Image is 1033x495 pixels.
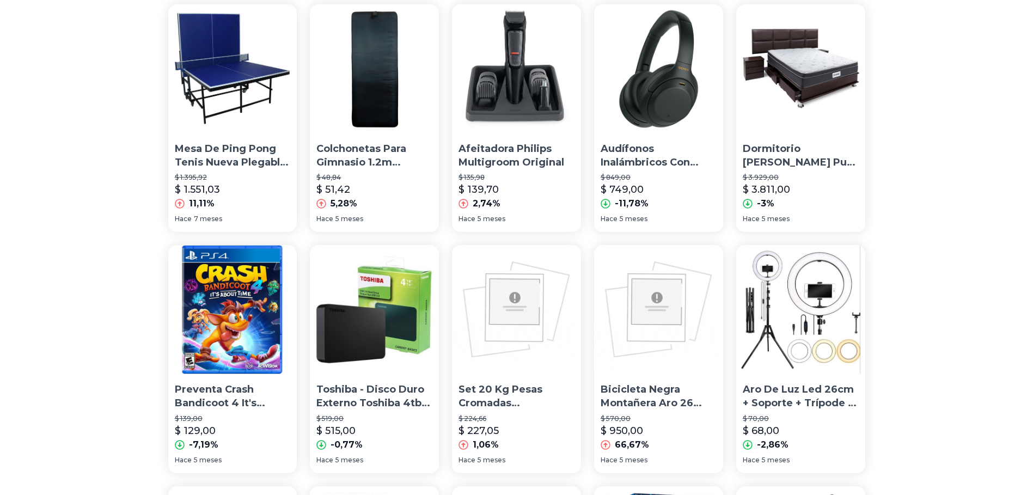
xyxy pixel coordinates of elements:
[459,456,475,465] span: Hace
[310,4,439,232] a: Colchonetas Para Gimnasio 1.2m Abdominales Deporte EjercicioColchonetas Para Gimnasio 1.2m Abdomi...
[478,456,505,465] span: 5 meses
[175,414,291,423] p: $ 139,00
[316,423,356,438] p: $ 515,00
[335,215,363,223] span: 5 meses
[594,4,723,133] img: Audífonos Inalámbricos Con Noise Cancelling Wh-1000xm4
[459,383,574,410] p: Set 20 Kg Pesas Cromadas Convertible Importadas.
[473,197,500,210] p: 2,74%
[175,182,220,197] p: $ 1.551,03
[189,197,215,210] p: 11,11%
[175,383,291,410] p: Preventa Crash Bandicoot 4 It's About Time Playstation 4
[601,414,717,423] p: $ 570,00
[478,215,505,223] span: 5 meses
[736,245,865,473] a: Aro De Luz Led 26cm + Soporte + Trípode 2 M + Rotula 360ºAro De Luz Led 26cm + Soporte + Trípode ...
[743,383,859,410] p: Aro De Luz Led 26cm + Soporte + Trípode 2 M + Rotula 360º
[331,438,363,451] p: -0,77%
[743,215,760,223] span: Hace
[175,456,192,465] span: Hace
[316,383,432,410] p: Toshiba - Disco Duro Externo Toshiba 4tb Canvio Basics Usb 3
[743,456,760,465] span: Hace
[316,414,432,423] p: $ 519,00
[189,438,218,451] p: -7,19%
[743,173,859,182] p: $ 3.929,00
[473,438,499,451] p: 1,06%
[736,4,865,232] a: Dormitorio Sofía Pure Fresh QueenDormitorio [PERSON_NAME] Pure Fresh Queen$ 3.929,00$ 3.811,00-3%...
[459,182,499,197] p: $ 139,70
[459,142,574,169] p: Afeitadora Philips Multigroom Original
[168,245,297,374] img: Preventa Crash Bandicoot 4 It's About Time Playstation 4
[316,215,333,223] span: Hace
[601,423,643,438] p: $ 950,00
[194,215,222,223] span: 7 meses
[601,142,717,169] p: Audífonos Inalámbricos Con Noise Cancelling Wh-1000xm4
[757,197,774,210] p: -3%
[316,182,350,197] p: $ 51,42
[601,383,717,410] p: Bicicleta Negra Montañera Aro 26 New - Envios A Todo [GEOGRAPHIC_DATA]
[601,215,618,223] span: Hace
[310,245,439,374] img: Toshiba - Disco Duro Externo Toshiba 4tb Canvio Basics Usb 3
[620,215,647,223] span: 5 meses
[459,173,574,182] p: $ 135,98
[615,438,649,451] p: 66,67%
[601,182,644,197] p: $ 749,00
[620,456,647,465] span: 5 meses
[601,173,717,182] p: $ 849,00
[168,245,297,473] a: Preventa Crash Bandicoot 4 It's About Time Playstation 4Preventa Crash Bandicoot 4 It's About Tim...
[310,4,439,133] img: Colchonetas Para Gimnasio 1.2m Abdominales Deporte Ejercicio
[736,245,865,374] img: Aro De Luz Led 26cm + Soporte + Trípode 2 M + Rotula 360º
[175,142,291,169] p: Mesa De Ping Pong Tenis Nueva Plegable Modelo Americano 15mm
[601,456,618,465] span: Hace
[175,423,216,438] p: $ 129,00
[168,4,297,133] img: Mesa De Ping Pong Tenis Nueva Plegable Modelo Americano 15mm
[743,142,859,169] p: Dormitorio [PERSON_NAME] Pure Fresh Queen
[762,215,790,223] span: 5 meses
[168,4,297,232] a: Mesa De Ping Pong Tenis Nueva Plegable Modelo Americano 15mmMesa De Ping Pong Tenis Nueva Plegabl...
[331,197,357,210] p: 5,28%
[736,4,865,133] img: Dormitorio Sofía Pure Fresh Queen
[452,4,581,133] img: Afeitadora Philips Multigroom Original
[762,456,790,465] span: 5 meses
[175,215,192,223] span: Hace
[743,414,859,423] p: $ 70,00
[459,215,475,223] span: Hace
[459,423,499,438] p: $ 227,05
[316,173,432,182] p: $ 48,84
[594,4,723,232] a: Audífonos Inalámbricos Con Noise Cancelling Wh-1000xm4Audífonos Inalámbricos Con Noise Cancelling...
[452,245,581,473] a: Set 20 Kg Pesas Cromadas Convertible Importadas.Set 20 Kg Pesas Cromadas Convertible Importadas.$...
[757,438,788,451] p: -2,86%
[316,456,333,465] span: Hace
[310,245,439,473] a: Toshiba - Disco Duro Externo Toshiba 4tb Canvio Basics Usb 3Toshiba - Disco Duro Externo Toshiba ...
[615,197,649,210] p: -11,78%
[743,423,779,438] p: $ 68,00
[594,245,723,374] img: Bicicleta Negra Montañera Aro 26 New - Envios A Todo El Perú
[452,4,581,232] a: Afeitadora Philips Multigroom OriginalAfeitadora Philips Multigroom Original$ 135,98$ 139,702,74%...
[459,414,574,423] p: $ 224,66
[594,245,723,473] a: Bicicleta Negra Montañera Aro 26 New - Envios A Todo El PerúBicicleta Negra Montañera Aro 26 New ...
[175,173,291,182] p: $ 1.395,92
[194,456,222,465] span: 5 meses
[335,456,363,465] span: 5 meses
[743,182,790,197] p: $ 3.811,00
[316,142,432,169] p: Colchonetas Para Gimnasio 1.2m Abdominales Deporte Ejercicio
[452,245,581,374] img: Set 20 Kg Pesas Cromadas Convertible Importadas.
